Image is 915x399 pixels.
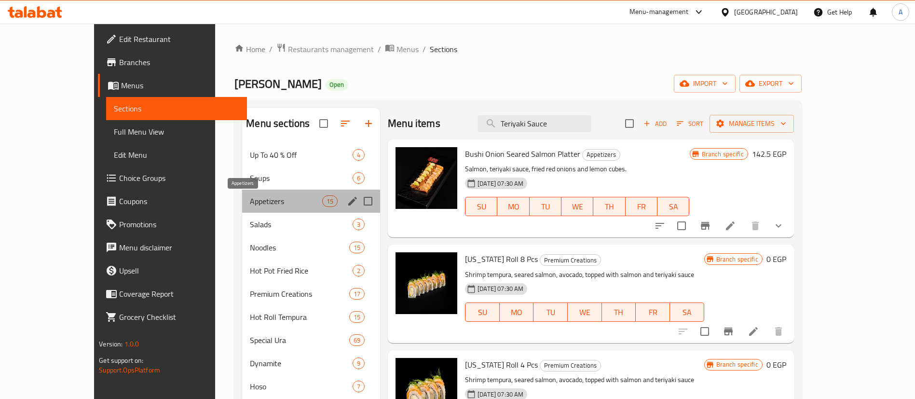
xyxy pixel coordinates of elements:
[474,179,527,188] span: [DATE] 07:30 AM
[98,282,247,305] a: Coverage Report
[629,6,689,18] div: Menu-management
[106,120,247,143] a: Full Menu View
[250,288,349,300] div: Premium Creations
[250,381,353,392] span: Hoso
[124,338,139,350] span: 1.0.0
[119,172,239,184] span: Choice Groups
[629,200,654,214] span: FR
[698,150,748,159] span: Branch specific
[582,149,620,161] div: Appetizers
[250,334,349,346] div: Special Ura
[350,313,364,322] span: 15
[474,284,527,293] span: [DATE] 07:30 AM
[98,236,247,259] a: Menu disclaimer
[396,147,457,209] img: Bushi Onion Seared Salmon Platter
[242,213,380,236] div: Salads3
[500,303,534,322] button: MO
[242,352,380,375] div: Dynamite9
[353,358,365,369] div: items
[597,200,621,214] span: TH
[106,97,247,120] a: Sections
[250,219,353,230] span: Salads
[717,118,786,130] span: Manage items
[734,7,798,17] div: [GEOGRAPHIC_DATA]
[350,289,364,299] span: 17
[353,172,365,184] div: items
[99,354,143,367] span: Get support on:
[533,303,568,322] button: TU
[670,303,704,322] button: SA
[349,311,365,323] div: items
[99,338,123,350] span: Version:
[469,305,496,319] span: SU
[119,195,239,207] span: Coupons
[712,255,762,264] span: Branch specific
[640,116,670,131] span: Add item
[537,305,564,319] span: TU
[119,242,239,253] span: Menu disclaimer
[250,172,353,184] span: Soups
[593,197,625,216] button: TH
[349,242,365,253] div: items
[540,255,601,266] span: Premium Creations
[648,214,671,237] button: sort-choices
[626,197,657,216] button: FR
[661,200,685,214] span: SA
[353,381,365,392] div: items
[583,149,620,160] span: Appetizers
[114,103,239,114] span: Sections
[98,305,247,329] a: Grocery Checklist
[640,305,666,319] span: FR
[469,200,493,214] span: SU
[682,78,728,90] span: import
[269,43,273,55] li: /
[670,116,710,131] span: Sort items
[242,166,380,190] div: Soups6
[744,214,767,237] button: delete
[357,112,380,135] button: Add section
[99,364,160,376] a: Support.OpsPlatform
[250,311,349,323] div: Hot Roll Tempura
[747,78,794,90] span: export
[694,214,717,237] button: Branch-specific-item
[899,7,902,17] span: A
[353,149,365,161] div: items
[712,360,762,369] span: Branch specific
[561,197,593,216] button: WE
[353,266,364,275] span: 2
[246,116,310,131] h2: Menu sections
[767,214,790,237] button: show more
[353,151,364,160] span: 4
[640,116,670,131] button: Add
[242,236,380,259] div: Noodles15
[674,116,706,131] button: Sort
[565,200,589,214] span: WE
[671,216,692,236] span: Select to update
[98,28,247,51] a: Edit Restaurant
[242,375,380,398] div: Hoso7
[674,305,700,319] span: SA
[350,336,364,345] span: 69
[533,200,558,214] span: TU
[465,197,497,216] button: SU
[642,118,668,129] span: Add
[530,197,561,216] button: TU
[114,149,239,161] span: Edit Menu
[314,113,334,134] span: Select all sections
[717,320,740,343] button: Branch-specific-item
[474,390,527,399] span: [DATE] 07:30 AM
[465,147,580,161] span: Bushi Onion Seared Salmon Platter
[739,75,802,93] button: export
[250,149,353,161] span: Up To 40 % Off
[106,143,247,166] a: Edit Menu
[119,56,239,68] span: Branches
[568,303,602,322] button: WE
[465,269,704,281] p: Shrimp tempura, seared salmon, avocado, topped with salmon and teriyaki sauce
[353,265,365,276] div: items
[540,360,601,371] span: Premium Creations
[234,73,322,95] span: [PERSON_NAME]
[353,174,364,183] span: 6
[353,382,364,391] span: 7
[98,259,247,282] a: Upsell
